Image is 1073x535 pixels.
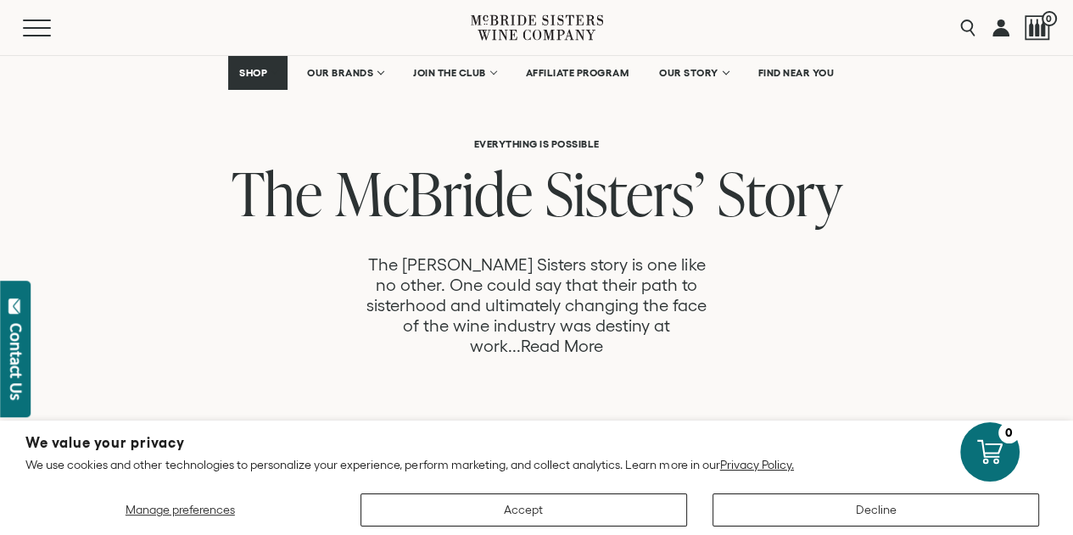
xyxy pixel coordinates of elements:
[307,67,373,79] span: OUR BRANDS
[758,67,835,79] span: FIND NEAR YOU
[713,493,1039,527] button: Decline
[360,254,713,356] p: The [PERSON_NAME] Sisters story is one like no other. One could say that their path to sisterhood...
[25,493,335,527] button: Manage preferences
[25,457,1048,472] p: We use cookies and other technologies to personalize your experience, perform marketing, and coll...
[718,152,842,234] span: Story
[413,67,486,79] span: JOIN THE CLUB
[228,56,288,90] a: SHOP
[296,56,394,90] a: OUR BRANDS
[360,493,687,527] button: Accept
[747,56,846,90] a: FIND NEAR YOU
[126,503,235,516] span: Manage preferences
[8,323,25,400] div: Contact Us
[402,56,506,90] a: JOIN THE CLUB
[23,20,84,36] button: Mobile Menu Trigger
[648,56,739,90] a: OUR STORY
[515,56,640,90] a: AFFILIATE PROGRAM
[526,67,629,79] span: AFFILIATE PROGRAM
[239,67,268,79] span: SHOP
[998,422,1020,443] div: 0
[335,152,533,234] span: McBride
[720,458,794,471] a: Privacy Policy.
[659,67,718,79] span: OUR STORY
[545,152,705,234] span: Sisters’
[100,138,973,149] h6: Everything is Possible
[521,337,603,356] a: Read More
[25,436,1048,450] h2: We value your privacy
[232,152,322,234] span: The
[1042,11,1057,26] span: 0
